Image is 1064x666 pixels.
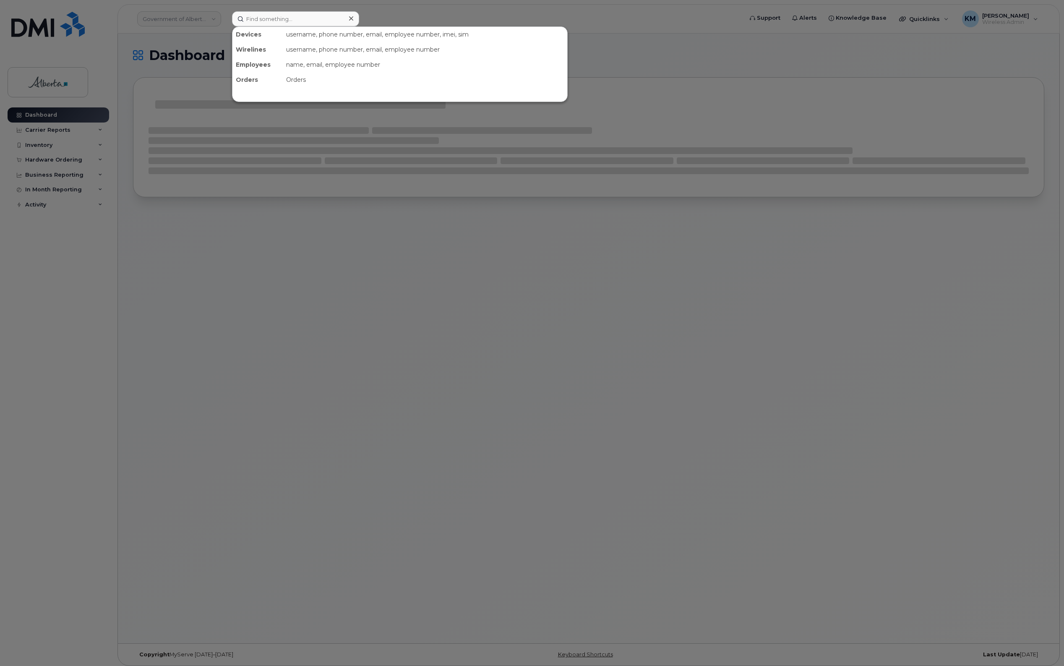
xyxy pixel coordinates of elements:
[283,27,567,42] div: username, phone number, email, employee number, imei, sim
[232,42,283,57] div: Wirelines
[283,57,567,72] div: name, email, employee number
[283,42,567,57] div: username, phone number, email, employee number
[232,57,283,72] div: Employees
[232,27,283,42] div: Devices
[283,72,567,87] div: Orders
[232,72,283,87] div: Orders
